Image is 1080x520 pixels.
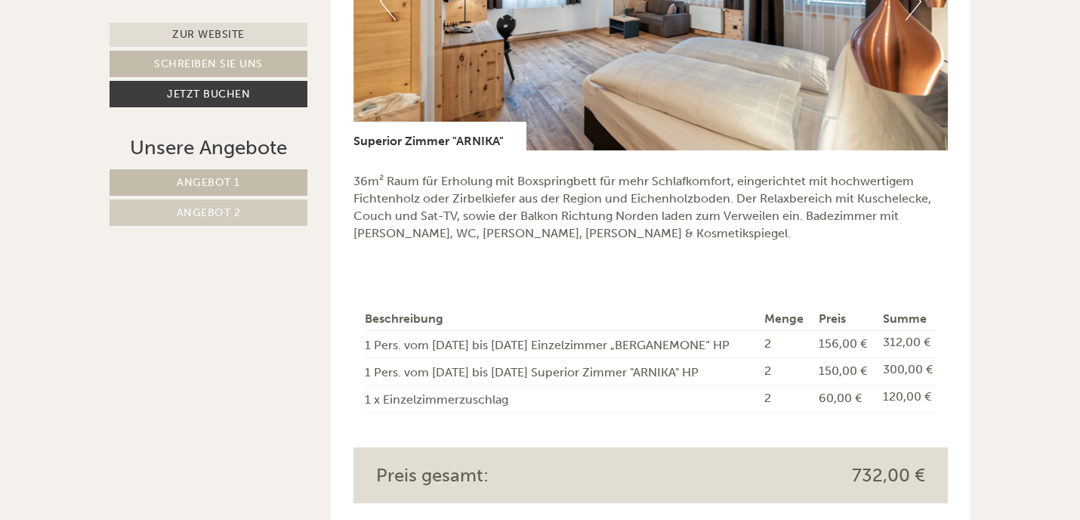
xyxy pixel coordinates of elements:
td: 1 Pers. vom [DATE] bis [DATE] Superior Zimmer "ARNIKA" HP [365,358,759,385]
small: 15:27 [23,73,253,84]
th: Summe [877,308,937,331]
a: Schreiben Sie uns [110,51,307,77]
span: 732,00 € [852,463,925,488]
p: 36m² Raum für Erholung mit Boxspringbett für mehr Schlafkomfort, eingerichtet mit hochwertigem Fi... [353,173,949,242]
span: 156,00 € [819,336,867,351]
td: 1 x Einzelzimmerzuschlag [365,385,759,413]
td: 312,00 € [877,331,937,358]
span: Angebot 1 [177,176,240,189]
div: [DATE] [270,11,326,37]
div: Unsere Angebote [110,134,307,162]
td: 120,00 € [877,385,937,413]
th: Preis [813,308,877,331]
td: 300,00 € [877,358,937,385]
div: Preis gesamt: [365,463,651,488]
div: Superior Zimmer "ARNIKA" [353,122,526,150]
button: Senden [504,398,595,425]
th: Menge [758,308,813,331]
span: 150,00 € [819,364,867,378]
a: Jetzt buchen [110,81,307,107]
span: Angebot 2 [177,206,241,219]
span: 60,00 € [819,391,862,405]
th: Beschreibung [365,308,759,331]
div: Guten Tag, wie können wir Ihnen helfen? [11,41,261,87]
div: Hotel [GEOGRAPHIC_DATA] [23,44,253,56]
td: 2 [758,358,813,385]
a: Zur Website [110,23,307,47]
td: 2 [758,385,813,413]
td: 1 Pers. vom [DATE] bis [DATE] Einzelzimmer „BERGANEMONE“ HP [365,331,759,358]
td: 2 [758,331,813,358]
